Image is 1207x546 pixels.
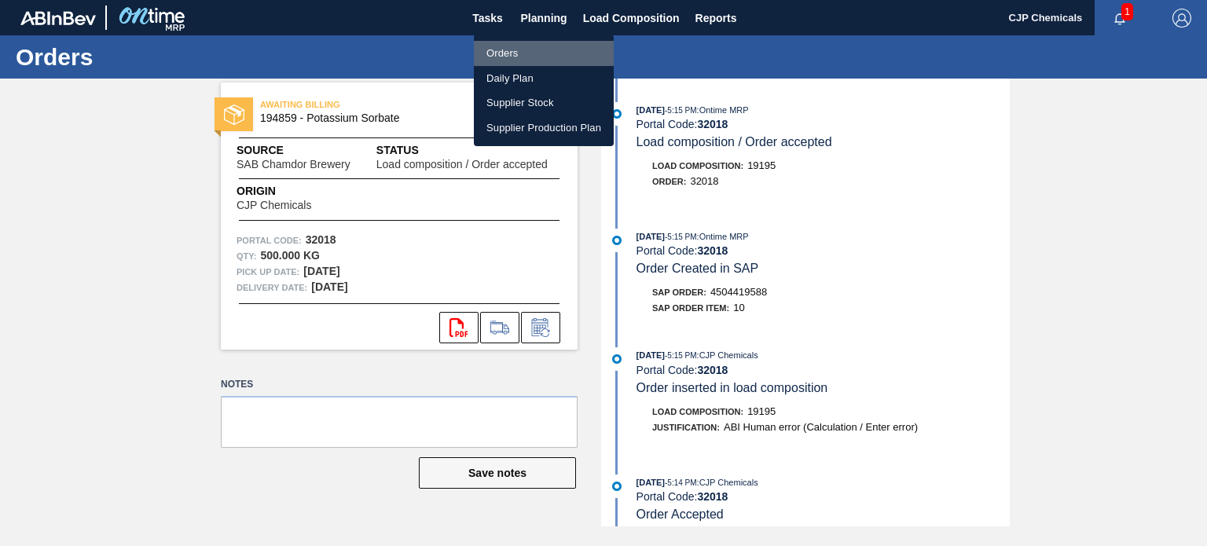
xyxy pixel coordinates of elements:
[474,90,614,115] a: Supplier Stock
[474,66,614,91] a: Daily Plan
[474,41,614,66] a: Orders
[474,115,614,141] a: Supplier Production Plan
